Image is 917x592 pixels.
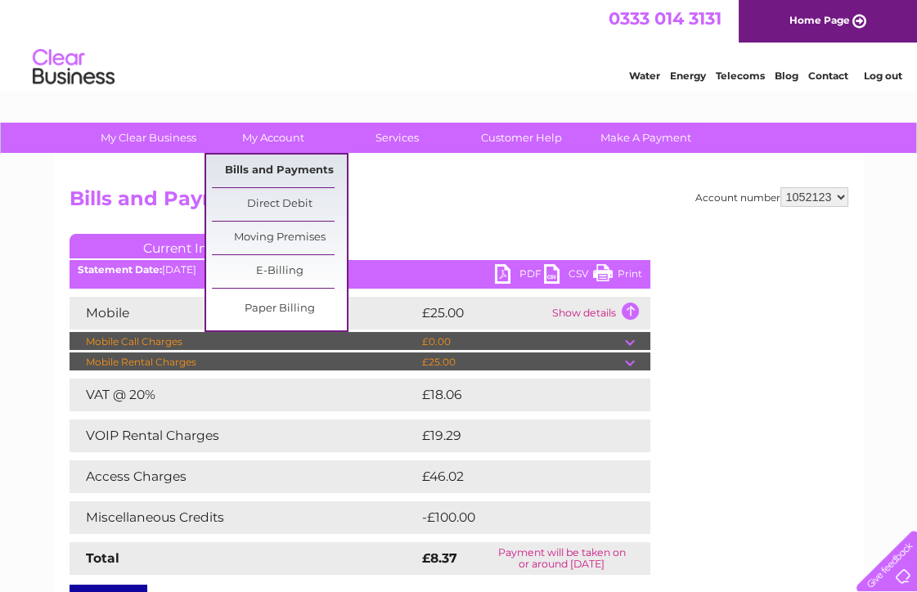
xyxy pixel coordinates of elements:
a: Contact [808,70,848,82]
a: Paper Billing [212,293,347,325]
a: My Clear Business [81,123,216,153]
a: Print [593,264,642,288]
td: Mobile Call Charges [70,332,418,352]
a: Log out [863,70,901,82]
td: £25.00 [418,352,625,372]
h2: Bills and Payments [70,187,848,218]
td: Mobile Rental Charges [70,352,418,372]
a: PDF [495,264,544,288]
a: Telecoms [716,70,765,82]
strong: Total [86,550,119,566]
a: Customer Help [454,123,589,153]
div: Account number [695,187,848,207]
a: Water [629,70,660,82]
div: Clear Business is a trading name of Verastar Limited (registered in [GEOGRAPHIC_DATA] No. 3667643... [73,9,846,79]
td: Mobile [70,297,418,330]
td: £46.02 [418,460,618,493]
a: Energy [670,70,706,82]
div: [DATE] [70,264,650,276]
a: Current Invoice [70,234,315,258]
b: Statement Date: [78,263,162,276]
td: Show details [548,297,650,330]
a: My Account [205,123,340,153]
td: £18.06 [418,379,617,411]
td: £0.00 [418,332,625,352]
td: Miscellaneous Credits [70,501,418,534]
a: 0333 014 3131 [609,8,721,29]
a: CSV [544,264,593,288]
td: £19.29 [418,419,616,452]
td: Access Charges [70,460,418,493]
a: Make A Payment [578,123,713,153]
td: -£100.00 [418,501,623,534]
a: E-Billing [212,255,347,288]
td: Payment will be taken on or around [DATE] [474,542,650,575]
img: logo.png [32,43,115,92]
a: Services [330,123,465,153]
td: VOIP Rental Charges [70,419,418,452]
a: Moving Premises [212,222,347,254]
a: Direct Debit [212,188,347,221]
td: VAT @ 20% [70,379,418,411]
a: Blog [775,70,798,82]
a: Bills and Payments [212,155,347,187]
strong: £8.37 [422,550,457,566]
td: £25.00 [418,297,548,330]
